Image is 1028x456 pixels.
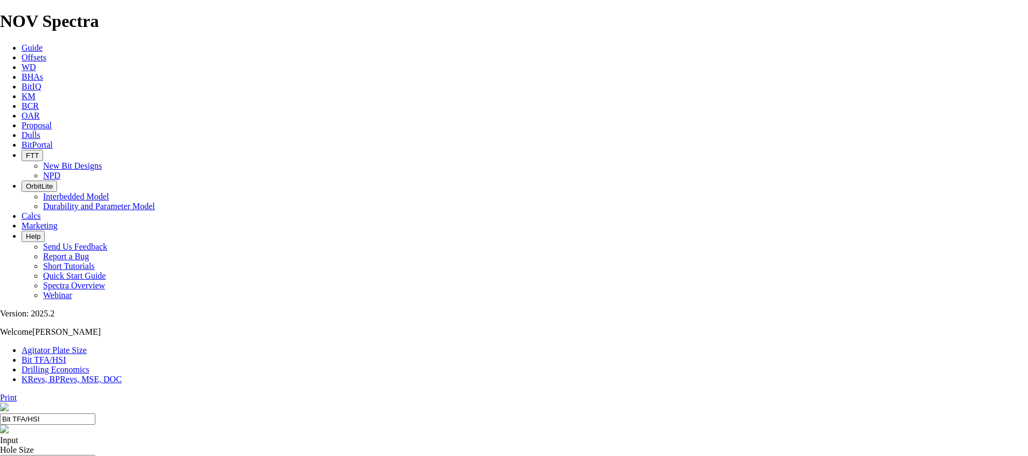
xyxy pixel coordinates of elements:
[43,271,106,280] a: Quick Start Guide
[22,365,89,374] a: Drilling Economics
[22,101,39,110] a: BCR
[22,130,40,140] a: Dulls
[43,252,89,261] a: Report a Bug
[22,231,45,242] button: Help
[22,111,40,120] a: OAR
[43,161,102,170] a: New Bit Designs
[26,232,40,240] span: Help
[26,151,39,160] span: FTT
[22,211,41,220] a: Calcs
[22,221,58,230] a: Marketing
[22,150,43,161] button: FTT
[43,291,72,300] a: Webinar
[22,63,36,72] a: WD
[32,327,101,336] span: [PERSON_NAME]
[43,202,155,211] a: Durability and Parameter Model
[22,181,57,192] button: OrbitLite
[22,355,66,364] a: Bit TFA/HSI
[43,261,95,271] a: Short Tutorials
[22,92,36,101] a: KM
[22,53,46,62] a: Offsets
[43,281,105,290] a: Spectra Overview
[22,121,52,130] a: Proposal
[22,72,43,81] a: BHAs
[22,346,87,355] a: Agitator Plate Size
[43,242,107,251] a: Send Us Feedback
[22,43,43,52] a: Guide
[22,82,41,91] a: BitIQ
[43,192,109,201] a: Interbedded Model
[43,171,60,180] a: NPD
[22,140,53,149] a: BitPortal
[26,182,53,190] span: OrbitLite
[22,375,122,384] a: KRevs, BPRevs, MSE, DOC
